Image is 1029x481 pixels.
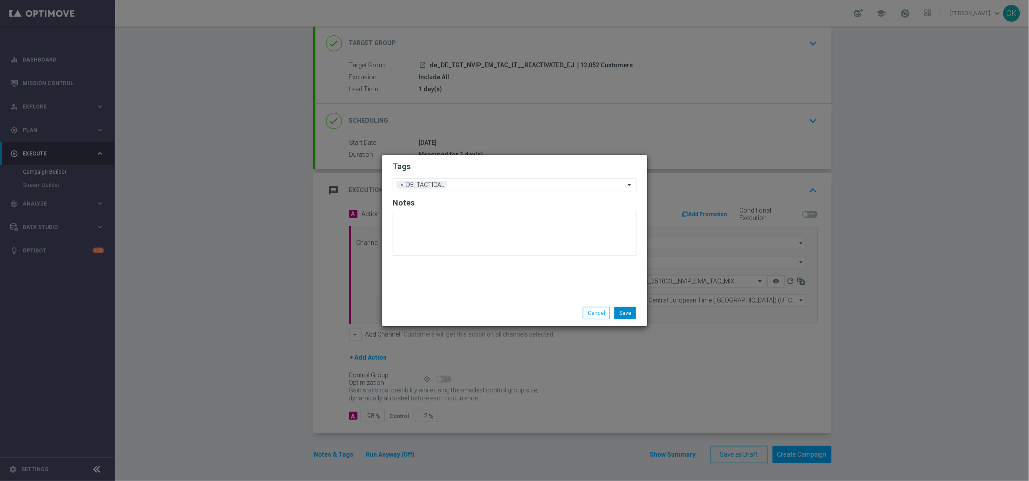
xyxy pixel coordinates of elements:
[614,307,636,319] button: Save
[393,178,637,191] ng-select: DE_TACTICAL
[583,307,610,319] button: Cancel
[393,198,637,208] h2: Notes
[404,181,447,189] span: DE_TACTICAL
[399,181,407,189] span: ×
[393,161,637,172] h2: Tags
